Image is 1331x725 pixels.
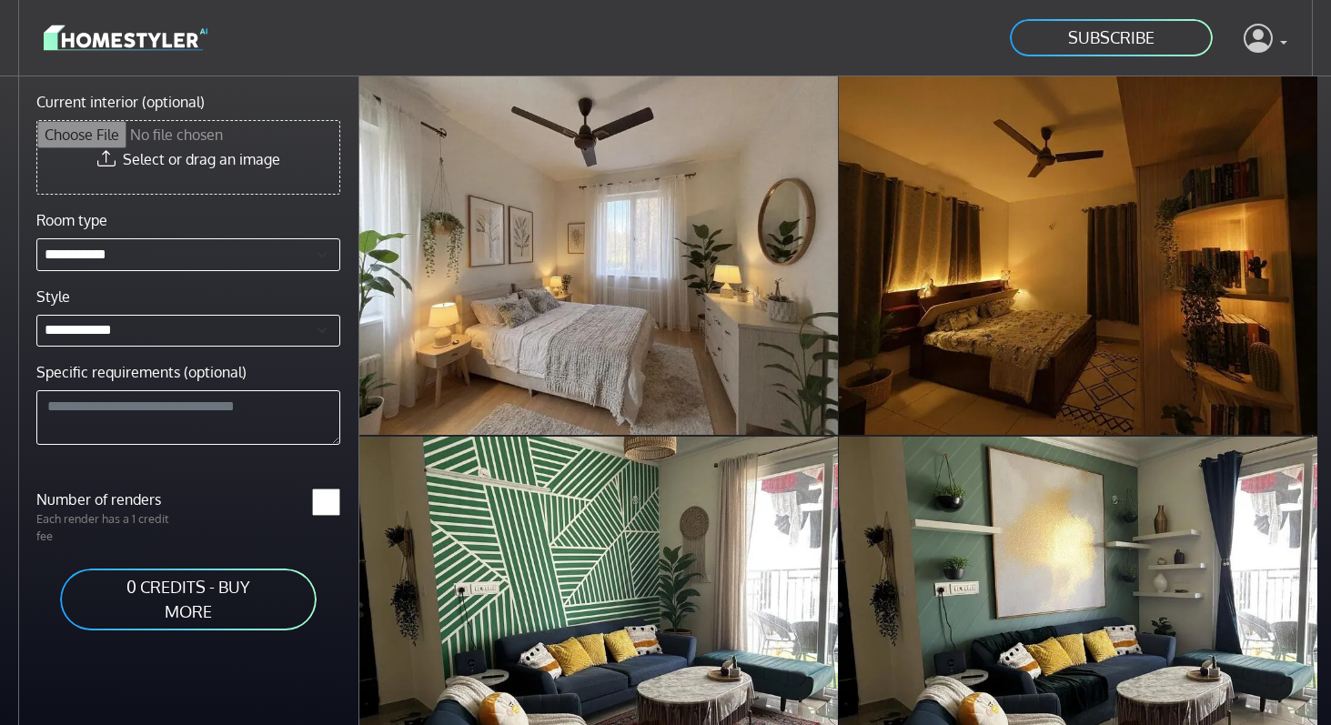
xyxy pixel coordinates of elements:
[25,510,188,545] p: Each render has a 1 credit fee
[25,488,188,510] label: Number of renders
[36,286,70,307] label: Style
[1008,17,1215,58] a: SUBSCRIBE
[36,361,247,383] label: Specific requirements (optional)
[36,209,107,231] label: Room type
[44,22,207,54] img: logo-3de290ba35641baa71223ecac5eacb59cb85b4c7fdf211dc9aaecaaee71ea2f8.svg
[36,91,205,113] label: Current interior (optional)
[58,567,318,632] a: 0 CREDITS - BUY MORE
